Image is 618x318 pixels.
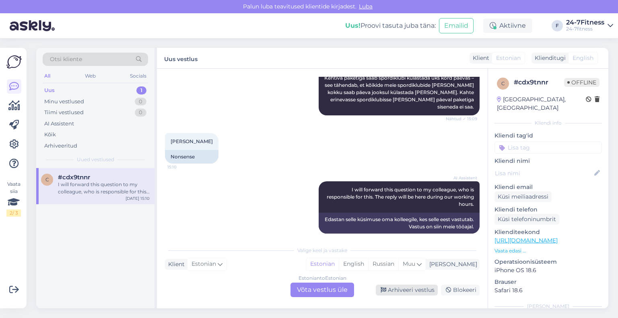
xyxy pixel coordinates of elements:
[299,275,346,282] div: Estonian to Estonian
[324,75,475,110] span: Kehtiva paketiga saab spordiklubi külastada üks kord päevas – see tähendab, et kõikide meie spord...
[192,260,216,269] span: Estonian
[573,54,593,62] span: English
[135,109,146,117] div: 0
[376,285,438,295] div: Arhiveeri vestlus
[339,258,368,270] div: English
[171,138,213,144] span: [PERSON_NAME]
[483,18,532,33] div: Aktiivne
[368,258,398,270] div: Russian
[494,142,602,154] input: Lisa tag
[290,283,354,297] div: Võta vestlus üle
[44,86,55,94] div: Uus
[6,209,21,217] div: 2 / 3
[356,3,375,10] span: Luba
[497,95,586,112] div: [GEOGRAPHIC_DATA], [GEOGRAPHIC_DATA]
[164,53,198,64] label: Uus vestlus
[494,191,552,202] div: Küsi meiliaadressi
[447,175,477,181] span: AI Assistent
[494,266,602,275] p: iPhone OS 18.6
[44,98,84,106] div: Minu vestlused
[446,116,477,122] span: Nähtud ✓ 15:09
[566,19,604,26] div: 24-7Fitness
[501,80,505,86] span: c
[83,71,97,81] div: Web
[165,247,480,254] div: Valige keel ja vastake
[531,54,566,62] div: Klienditugi
[44,109,84,117] div: Tiimi vestlused
[426,260,477,269] div: [PERSON_NAME]
[126,195,150,201] div: [DATE] 15:10
[44,131,56,139] div: Kõik
[136,86,146,94] div: 1
[496,54,521,62] span: Estonian
[470,54,489,62] div: Klient
[494,183,602,191] p: Kliendi email
[494,278,602,286] p: Brauser
[345,22,360,29] b: Uus!
[494,247,602,254] p: Vaata edasi ...
[494,119,602,127] div: Kliendi info
[58,181,150,195] div: I will forward this question to my colleague, who is responsible for this. The reply will be here...
[552,20,563,31] div: F
[494,237,558,244] a: [URL][DOMAIN_NAME]
[6,181,21,217] div: Vaata siia
[494,131,602,140] p: Kliendi tag'id
[494,157,602,165] p: Kliendi nimi
[45,176,49,183] span: c
[566,19,613,32] a: 24-7Fitness24-7fitness
[566,26,604,32] div: 24-7fitness
[514,78,564,87] div: # cdx9tnnr
[43,71,52,81] div: All
[6,54,22,70] img: Askly Logo
[306,258,339,270] div: Estonian
[403,260,415,267] span: Muu
[165,150,218,164] div: Nonsense
[167,164,198,170] span: 15:10
[439,18,474,33] button: Emailid
[345,21,436,31] div: Proovi tasuta juba täna:
[50,55,82,64] span: Otsi kliente
[441,285,480,295] div: Blokeeri
[44,120,74,128] div: AI Assistent
[564,78,599,87] span: Offline
[447,234,477,240] span: 15:10
[135,98,146,106] div: 0
[319,213,480,234] div: Edastan selle küsimuse oma kolleegile, kes selle eest vastutab. Vastus on siin meie tööajal.
[327,187,475,207] span: I will forward this question to my colleague, who is responsible for this. The reply will be here...
[165,260,185,269] div: Klient
[128,71,148,81] div: Socials
[44,142,77,150] div: Arhiveeritud
[495,169,593,178] input: Lisa nimi
[494,303,602,310] div: [PERSON_NAME]
[494,205,602,214] p: Kliendi telefon
[494,214,559,225] div: Küsi telefoninumbrit
[494,286,602,295] p: Safari 18.6
[58,174,90,181] span: #cdx9tnnr
[77,156,114,163] span: Uued vestlused
[494,228,602,236] p: Klienditeekond
[494,258,602,266] p: Operatsioonisüsteem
